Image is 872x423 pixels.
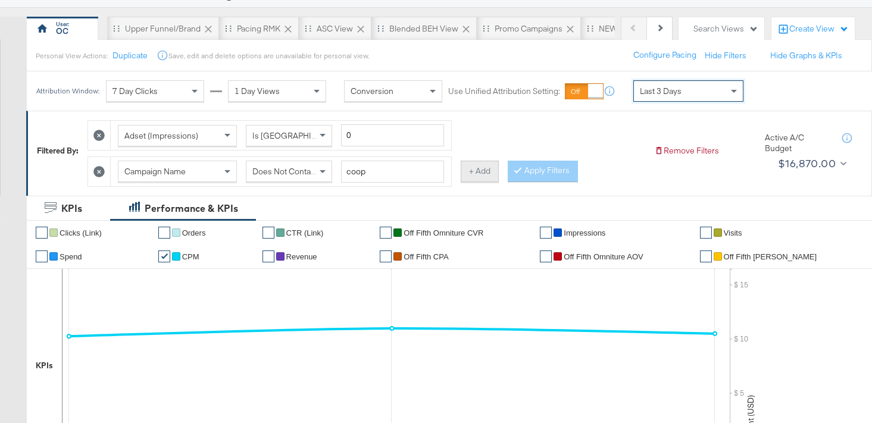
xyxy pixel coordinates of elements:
[124,166,186,177] span: Campaign Name
[225,25,232,32] div: Drag to reorder tab
[404,228,483,237] span: Off Fifth Omniture CVR
[640,86,682,96] span: Last 3 Days
[483,25,489,32] div: Drag to reorder tab
[389,23,458,35] div: Blended BEH View
[113,25,120,32] div: Drag to reorder tab
[625,45,705,66] button: Configure Pacing
[60,252,82,261] span: Spend
[37,145,79,156] div: Filtered By:
[36,87,100,95] div: Attribution Window:
[654,145,719,156] button: Remove Filters
[789,23,849,35] div: Create View
[380,250,392,262] a: ✔
[56,26,68,37] div: OC
[495,23,562,35] div: Promo Campaigns
[145,202,238,215] div: Performance & KPIs
[262,250,274,262] a: ✔
[36,51,108,61] div: Personal View Actions:
[36,250,48,262] a: ✔
[778,155,836,173] div: $16,870.00
[252,130,343,141] span: Is [GEOGRAPHIC_DATA]
[112,86,158,96] span: 7 Day Clicks
[341,124,444,146] input: Enter a number
[377,25,384,32] div: Drag to reorder tab
[60,228,102,237] span: Clicks (Link)
[317,23,353,35] div: ASC View
[286,252,317,261] span: Revenue
[724,252,817,261] span: Off Fifth [PERSON_NAME]
[700,227,712,239] a: ✔
[158,250,170,262] a: ✔
[773,154,849,173] button: $16,870.00
[693,23,758,35] div: Search Views
[599,23,686,35] div: NEW O5 Weekly Report
[36,227,48,239] a: ✔
[182,252,199,261] span: CPM
[235,86,280,96] span: 1 Day Views
[305,25,311,32] div: Drag to reorder tab
[168,51,369,61] div: Save, edit and delete options are unavailable for personal view.
[564,252,643,261] span: Off Fifth Omniture AOV
[705,50,746,61] button: Hide Filters
[124,130,198,141] span: Adset (Impressions)
[765,132,830,154] div: Active A/C Budget
[182,228,206,237] span: Orders
[700,250,712,262] a: ✔
[461,161,499,182] button: + Add
[540,250,552,262] a: ✔
[61,202,82,215] div: KPIs
[587,25,593,32] div: Drag to reorder tab
[351,86,393,96] span: Conversion
[262,227,274,239] a: ✔
[125,23,201,35] div: Upper Funnel/Brand
[36,360,53,371] div: KPIs
[158,227,170,239] a: ✔
[341,161,444,183] input: Enter a search term
[286,228,324,237] span: CTR (Link)
[237,23,280,35] div: Pacing RMK
[380,227,392,239] a: ✔
[724,228,742,237] span: Visits
[404,252,448,261] span: off fifth CPA
[448,86,560,97] label: Use Unified Attribution Setting:
[112,50,148,61] button: Duplicate
[252,166,317,177] span: Does Not Contain
[770,50,842,61] button: Hide Graphs & KPIs
[540,227,552,239] a: ✔
[564,228,605,237] span: Impressions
